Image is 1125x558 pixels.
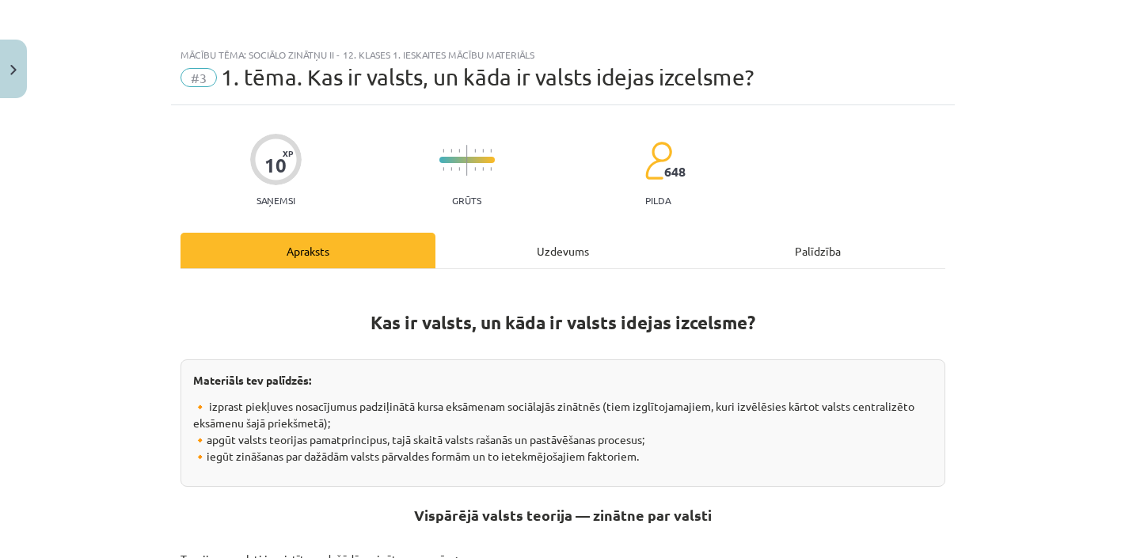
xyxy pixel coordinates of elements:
img: icon-short-line-57e1e144782c952c97e751825c79c345078a6d821885a25fce030b3d8c18986b.svg [482,149,484,153]
span: XP [283,149,293,158]
img: icon-short-line-57e1e144782c952c97e751825c79c345078a6d821885a25fce030b3d8c18986b.svg [474,167,476,171]
img: icon-short-line-57e1e144782c952c97e751825c79c345078a6d821885a25fce030b3d8c18986b.svg [490,167,492,171]
strong: Vispārējā valsts teorija — zinātne par valsti [414,506,712,524]
img: icon-short-line-57e1e144782c952c97e751825c79c345078a6d821885a25fce030b3d8c18986b.svg [450,149,452,153]
div: Uzdevums [435,233,690,268]
img: students-c634bb4e5e11cddfef0936a35e636f08e4e9abd3cc4e673bd6f9a4125e45ecb1.svg [644,141,672,180]
p: 🔸 izprast piekļuves nosacījumus padziļinātā kursa eksāmenam sociālajās zinātnēs (tiem izglītojama... [193,398,933,465]
div: Mācību tēma: Sociālo zinātņu ii - 12. klases 1. ieskaites mācību materiāls [181,49,945,60]
span: 648 [664,165,686,179]
span: 1. tēma. Kas ir valsts, un kāda ir valsts idejas izcelsme? [221,64,754,90]
img: icon-short-line-57e1e144782c952c97e751825c79c345078a6d821885a25fce030b3d8c18986b.svg [443,167,444,171]
p: pilda [645,195,671,206]
div: Palīdzība [690,233,945,268]
p: Grūts [452,195,481,206]
img: icon-close-lesson-0947bae3869378f0d4975bcd49f059093ad1ed9edebbc8119c70593378902aed.svg [10,65,17,75]
strong: Kas ir valsts, un kāda ir valsts idejas izcelsme? [371,311,755,334]
img: icon-short-line-57e1e144782c952c97e751825c79c345078a6d821885a25fce030b3d8c18986b.svg [482,167,484,171]
p: Saņemsi [250,195,302,206]
img: icon-short-line-57e1e144782c952c97e751825c79c345078a6d821885a25fce030b3d8c18986b.svg [474,149,476,153]
span: #3 [181,68,217,87]
div: Apraksts [181,233,435,268]
img: icon-short-line-57e1e144782c952c97e751825c79c345078a6d821885a25fce030b3d8c18986b.svg [443,149,444,153]
img: icon-short-line-57e1e144782c952c97e751825c79c345078a6d821885a25fce030b3d8c18986b.svg [458,149,460,153]
img: icon-long-line-d9ea69661e0d244f92f715978eff75569469978d946b2353a9bb055b3ed8787d.svg [466,145,468,176]
img: icon-short-line-57e1e144782c952c97e751825c79c345078a6d821885a25fce030b3d8c18986b.svg [450,167,452,171]
img: icon-short-line-57e1e144782c952c97e751825c79c345078a6d821885a25fce030b3d8c18986b.svg [490,149,492,153]
div: 10 [264,154,287,177]
img: icon-short-line-57e1e144782c952c97e751825c79c345078a6d821885a25fce030b3d8c18986b.svg [458,167,460,171]
strong: Materiāls tev palīdzēs: [193,373,311,387]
